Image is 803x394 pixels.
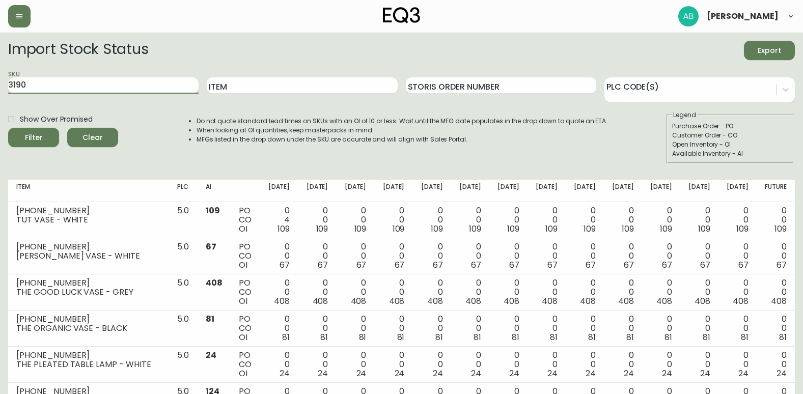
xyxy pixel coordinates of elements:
div: 0 4 [268,206,290,234]
span: Clear [75,131,110,144]
span: 408 [618,295,634,307]
div: PO CO [239,278,252,306]
div: 0 0 [268,351,290,378]
th: [DATE] [489,180,528,202]
span: 67 [395,259,405,271]
div: 0 0 [574,351,596,378]
span: 109 [584,223,596,235]
span: 408 [351,295,367,307]
th: Future [757,180,795,202]
div: 0 0 [421,351,442,378]
span: 24 [547,368,558,379]
span: 81 [626,331,634,343]
div: 0 0 [727,278,749,306]
span: 408 [504,295,519,307]
div: 0 0 [688,278,710,306]
span: 81 [320,331,328,343]
div: Filter [25,131,43,144]
th: [DATE] [604,180,642,202]
div: 0 0 [306,315,328,342]
div: 0 0 [497,315,519,342]
div: 0 0 [306,278,328,306]
span: Show Over Promised [20,114,93,125]
span: 24 [509,368,519,379]
span: 67 [547,259,558,271]
th: [DATE] [642,180,680,202]
span: 408 [313,295,328,307]
span: 67 [206,241,216,252]
span: 81 [282,331,290,343]
div: 0 0 [344,278,366,306]
span: 109 [278,223,290,235]
span: 109 [736,223,749,235]
span: 81 [474,331,481,343]
span: 408 [274,295,290,307]
span: 24 [433,368,443,379]
div: 0 0 [268,278,290,306]
th: [DATE] [680,180,718,202]
div: 0 0 [497,206,519,234]
div: [PHONE_NUMBER] [16,278,161,288]
span: 109 [545,223,558,235]
div: 0 0 [459,351,481,378]
div: PO CO [239,351,252,378]
div: 0 0 [421,315,442,342]
span: 408 [771,295,787,307]
div: 0 0 [344,242,366,270]
div: 0 0 [421,206,442,234]
div: 0 0 [612,351,634,378]
span: 24 [395,368,405,379]
img: logo [383,7,421,23]
div: [PHONE_NUMBER] [16,206,161,215]
div: Purchase Order - PO [672,122,788,131]
span: 408 [542,295,558,307]
span: 109 [469,223,481,235]
legend: Legend [672,110,697,120]
div: 0 0 [612,278,634,306]
td: 5.0 [169,347,198,383]
th: [DATE] [718,180,757,202]
span: 408 [656,295,672,307]
span: 24 [318,368,328,379]
div: 0 0 [536,278,558,306]
div: 0 0 [536,242,558,270]
th: [DATE] [412,180,451,202]
div: 0 0 [688,206,710,234]
div: 0 0 [612,242,634,270]
span: 408 [389,295,405,307]
div: 0 0 [688,351,710,378]
div: THE PLEATED TABLE LAMP - WHITE [16,360,161,369]
th: [DATE] [260,180,298,202]
td: 5.0 [169,238,198,274]
span: 67 [318,259,328,271]
th: AI [198,180,231,202]
div: 0 0 [765,278,787,306]
span: OI [239,223,247,235]
div: Customer Order - CO [672,131,788,140]
div: 0 0 [574,242,596,270]
span: 81 [206,313,214,325]
span: 408 [733,295,749,307]
span: 67 [280,259,290,271]
div: 0 0 [344,315,366,342]
div: TUT VASE - WHITE [16,215,161,224]
span: OI [239,259,247,271]
span: 109 [698,223,710,235]
img: 493892dcc1636eb79a19b244ae3c6b4a [678,6,699,26]
td: 5.0 [169,202,198,238]
span: 67 [586,259,596,271]
span: [PERSON_NAME] [707,12,779,20]
li: Do not quote standard lead times on SKUs with an OI of 10 or less. Wait until the MFG date popula... [197,117,608,126]
span: 109 [660,223,672,235]
span: 408 [206,277,223,289]
div: PO CO [239,206,252,234]
div: 0 0 [765,351,787,378]
span: 24 [280,368,290,379]
div: 0 0 [344,206,366,234]
span: 24 [471,368,481,379]
div: THE GOOD LUCK VASE - GREY [16,288,161,297]
span: 109 [316,223,328,235]
div: 0 0 [536,206,558,234]
div: 0 0 [382,242,404,270]
div: 0 0 [574,206,596,234]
